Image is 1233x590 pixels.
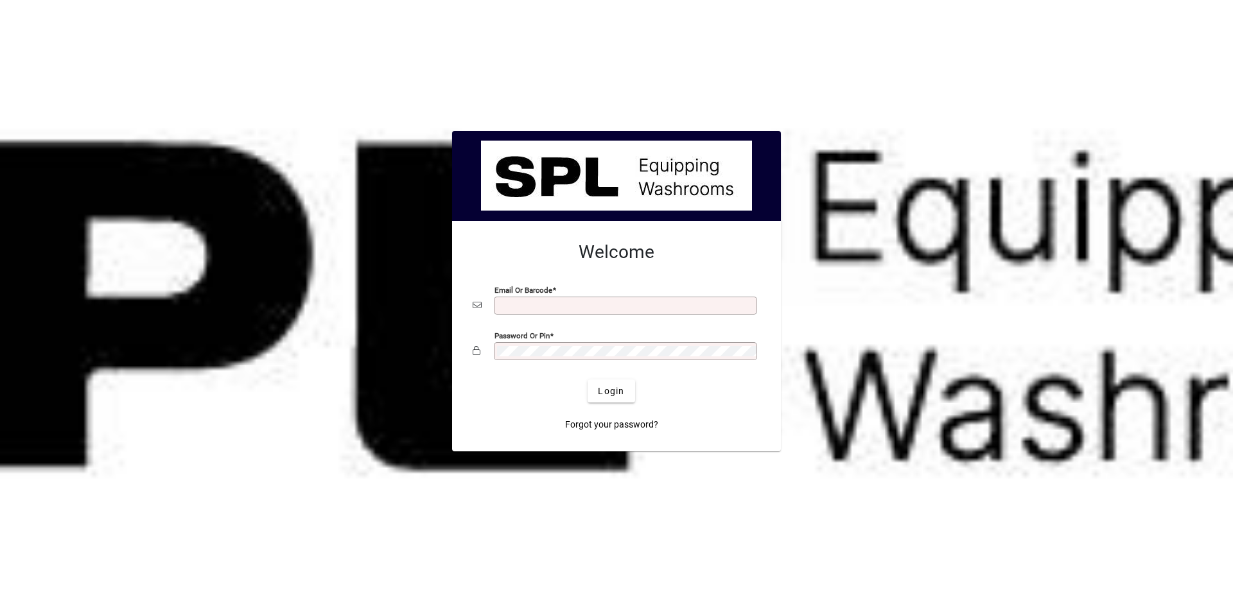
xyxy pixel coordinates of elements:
[598,385,624,398] span: Login
[473,241,760,263] h2: Welcome
[565,418,658,431] span: Forgot your password?
[560,413,663,436] a: Forgot your password?
[588,379,634,403] button: Login
[494,331,550,340] mat-label: Password or Pin
[494,286,552,295] mat-label: Email or Barcode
